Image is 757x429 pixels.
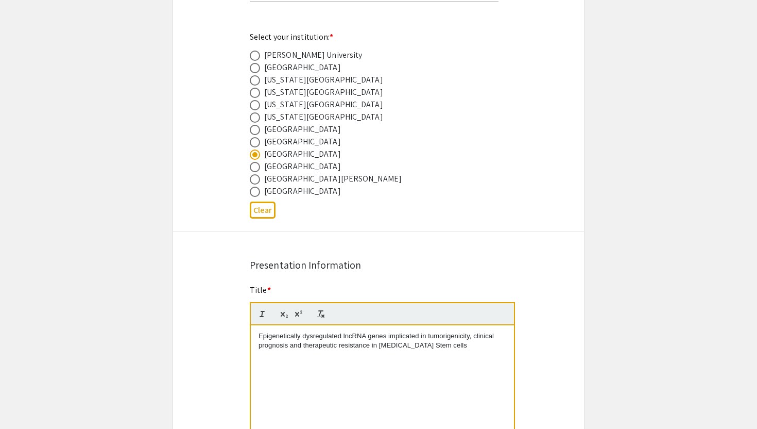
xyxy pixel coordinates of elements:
[8,383,44,421] iframe: Chat
[264,148,341,160] div: [GEOGRAPHIC_DATA]
[264,123,341,136] div: [GEOGRAPHIC_DATA]
[264,49,362,61] div: [PERSON_NAME] University
[259,332,506,351] p: Epigenetically dysregulated lncRNA genes implicated in tumorigenicity, clinical prognosis and the...
[264,86,383,98] div: [US_STATE][GEOGRAPHIC_DATA]
[264,136,341,148] div: [GEOGRAPHIC_DATA]
[264,160,341,173] div: [GEOGRAPHIC_DATA]
[250,31,334,42] mat-label: Select your institution:
[264,185,341,197] div: [GEOGRAPHIC_DATA]
[264,98,383,111] div: [US_STATE][GEOGRAPHIC_DATA]
[250,202,276,219] button: Clear
[264,61,341,74] div: [GEOGRAPHIC_DATA]
[250,257,507,273] div: Presentation Information
[264,173,402,185] div: [GEOGRAPHIC_DATA][PERSON_NAME]
[264,74,383,86] div: [US_STATE][GEOGRAPHIC_DATA]
[250,285,271,295] mat-label: Title
[264,111,383,123] div: [US_STATE][GEOGRAPHIC_DATA]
